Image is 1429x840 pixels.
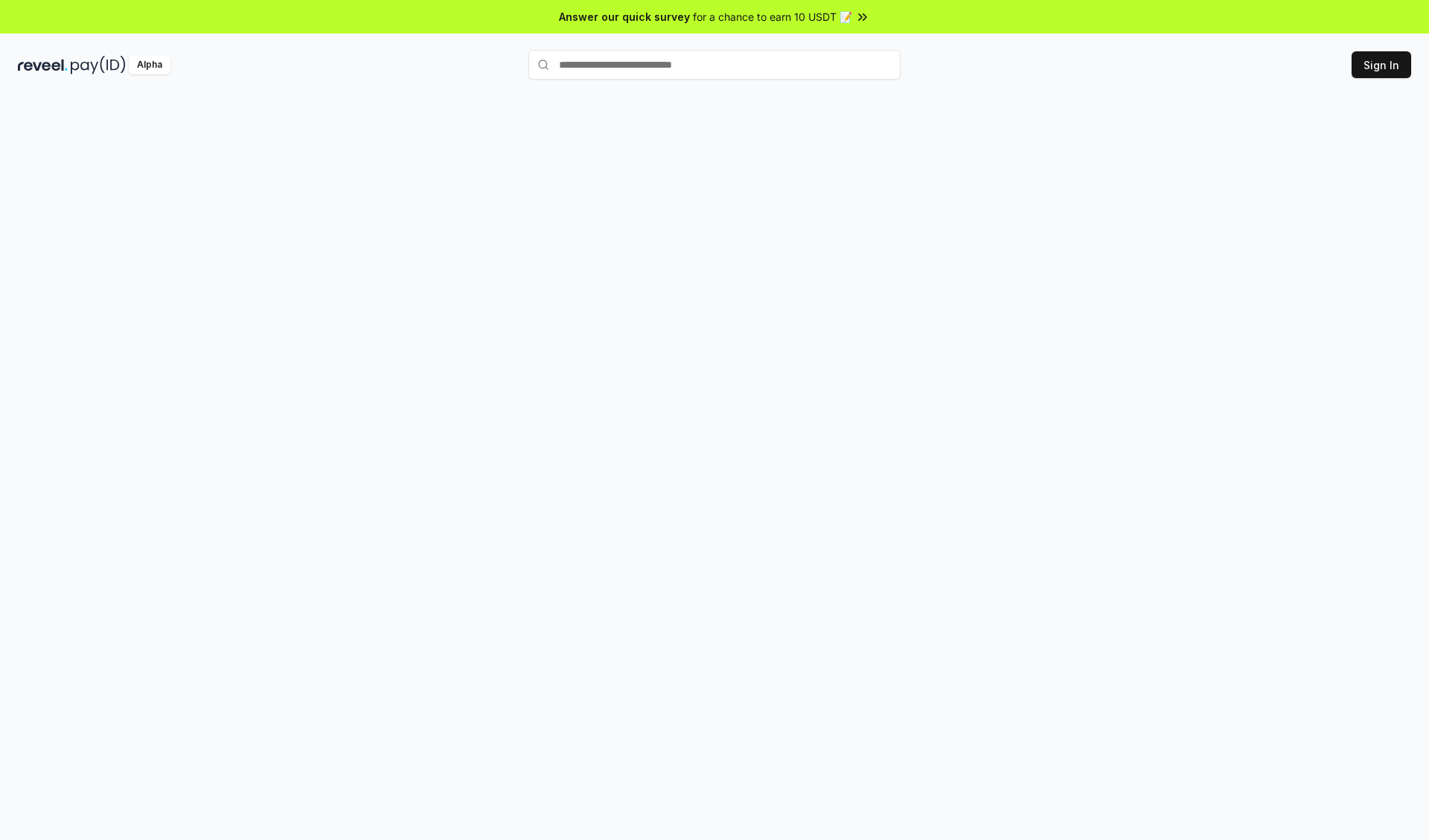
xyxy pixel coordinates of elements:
span: Answer our quick survey [559,9,690,25]
div: Alpha [129,56,170,74]
span: for a chance to earn 10 USDT 📝 [693,9,852,25]
img: reveel_dark [18,56,68,74]
img: pay_id [71,56,126,74]
button: Sign In [1352,51,1411,78]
